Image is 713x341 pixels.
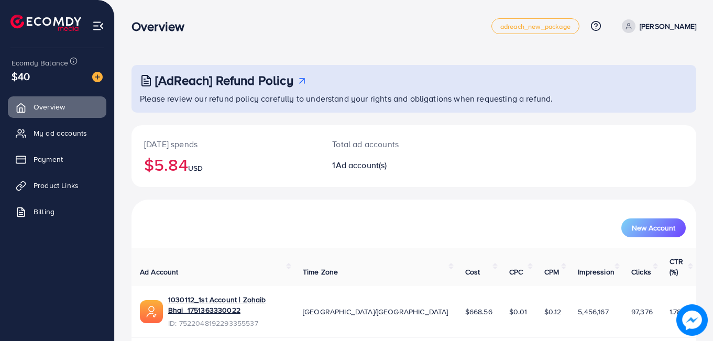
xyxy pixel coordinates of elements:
h3: [AdReach] Refund Policy [155,73,293,88]
img: ic-ads-acc.e4c84228.svg [140,300,163,323]
img: image [92,72,103,82]
p: Please review our refund policy carefully to understand your rights and obligations when requesti... [140,92,690,105]
a: 1030112_1st Account | Zohaib Bhai_1751363330022 [168,294,286,316]
a: adreach_new_package [491,18,579,34]
img: image [676,304,708,336]
span: Ecomdy Balance [12,58,68,68]
h2: $5.84 [144,155,307,174]
a: Payment [8,149,106,170]
span: 1.78 [670,306,682,317]
span: $668.56 [465,306,492,317]
span: USD [188,163,203,173]
a: Billing [8,201,106,222]
span: New Account [632,224,675,232]
span: Overview [34,102,65,112]
span: Time Zone [303,267,338,277]
span: 5,456,167 [578,306,608,317]
span: $0.12 [544,306,562,317]
p: Total ad accounts [332,138,448,150]
p: [PERSON_NAME] [640,20,696,32]
span: Ad account(s) [336,159,387,171]
img: menu [92,20,104,32]
span: [GEOGRAPHIC_DATA]/[GEOGRAPHIC_DATA] [303,306,448,317]
a: Product Links [8,175,106,196]
span: Impression [578,267,615,277]
span: adreach_new_package [500,23,571,30]
button: New Account [621,218,686,237]
h2: 1 [332,160,448,170]
span: My ad accounts [34,128,87,138]
a: Overview [8,96,106,117]
span: 97,376 [631,306,653,317]
span: Cost [465,267,480,277]
span: Payment [34,154,63,164]
span: ID: 7522048192293355537 [168,318,286,328]
span: $40 [12,69,30,84]
span: Product Links [34,180,79,191]
span: CPM [544,267,559,277]
img: logo [10,15,81,31]
a: [PERSON_NAME] [618,19,696,33]
span: $0.01 [509,306,528,317]
span: CTR (%) [670,256,683,277]
p: [DATE] spends [144,138,307,150]
span: Ad Account [140,267,179,277]
span: Clicks [631,267,651,277]
span: CPC [509,267,523,277]
a: My ad accounts [8,123,106,144]
h3: Overview [131,19,193,34]
span: Billing [34,206,54,217]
